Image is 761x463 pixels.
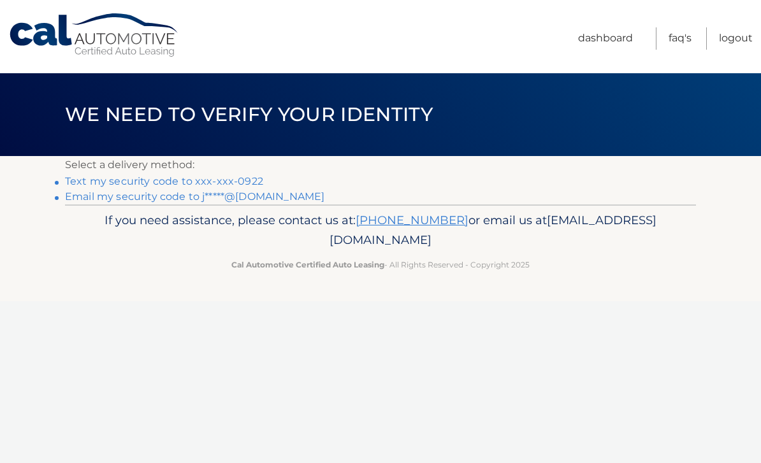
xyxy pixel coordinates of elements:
[65,175,263,187] a: Text my security code to xxx-xxx-0922
[73,258,688,271] p: - All Rights Reserved - Copyright 2025
[578,27,633,50] a: Dashboard
[65,156,696,174] p: Select a delivery method:
[669,27,692,50] a: FAQ's
[65,190,324,203] a: Email my security code to j*****@[DOMAIN_NAME]
[719,27,753,50] a: Logout
[231,260,384,269] strong: Cal Automotive Certified Auto Leasing
[8,13,180,58] a: Cal Automotive
[356,213,468,227] a: [PHONE_NUMBER]
[65,103,433,126] span: We need to verify your identity
[73,210,688,251] p: If you need assistance, please contact us at: or email us at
